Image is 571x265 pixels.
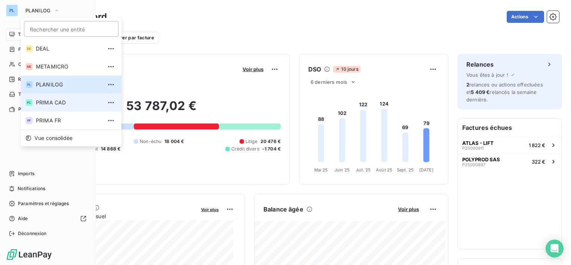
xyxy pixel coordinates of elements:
tspan: Juil. 25 [356,167,371,173]
span: P25000911 [462,146,484,150]
span: PRIMA CAD [36,99,102,106]
span: Voir plus [398,206,419,212]
button: Voir plus [240,66,266,73]
span: 5 409 € [471,89,490,95]
h2: 53 787,02 € [42,98,281,121]
span: Déconnexion [18,230,47,237]
span: Crédit divers [231,146,259,152]
span: METAMICRO [36,63,102,70]
span: 14 868 € [101,146,120,152]
div: PC [25,99,33,106]
div: DE [25,45,33,52]
div: ME [25,63,33,70]
span: Notifications [18,185,45,192]
h6: Balance âgée [263,205,303,214]
span: ATLAS - LIFT [462,140,494,146]
tspan: [DATE] [419,167,433,173]
span: Paramètres et réglages [18,200,69,207]
span: relances ou actions effectuées et relancés la semaine dernière. [466,82,543,103]
span: PLANILOG [25,7,51,13]
span: Relances [18,76,38,83]
button: Filtrer par facture [98,32,159,44]
h6: Relances [466,60,494,69]
span: Non-échu [140,138,161,145]
button: ATLAS - LIFTP250009111 822 € [458,137,562,153]
span: Clients [18,61,33,68]
span: 2 [466,82,469,88]
span: 322 € [532,159,545,165]
span: Tâches [18,91,34,98]
span: Chiffre d'affaires mensuel [42,212,196,220]
span: Imports [18,170,34,177]
div: PF [25,117,33,124]
h6: Factures échues [458,119,562,137]
button: Voir plus [396,206,421,213]
span: Factures [18,46,37,53]
span: 20 476 € [260,138,281,145]
span: Vous êtes à jour ! [466,72,508,78]
tspan: Mai 25 [314,167,328,173]
span: -1 704 € [262,146,281,152]
tspan: Sept. 25 [397,167,414,173]
span: PRIMA FR [36,117,102,124]
a: Aide [6,213,89,225]
div: PL [25,81,33,88]
button: Actions [507,11,544,23]
span: POLYPROD SAS [462,156,500,162]
span: Voir plus [201,207,219,212]
span: Voir plus [243,66,263,72]
h6: DSO [308,65,321,74]
input: placeholder [24,21,118,37]
span: Aide [18,215,28,222]
button: POLYPROD SASP25000897322 € [458,153,562,170]
span: P25000897 [462,162,485,167]
span: 1 822 € [529,142,545,148]
img: Logo LeanPay [6,249,52,261]
tspan: Août 25 [376,167,392,173]
span: Paiements [18,106,41,113]
button: Voir plus [199,206,221,213]
span: 10 jours [333,66,360,73]
span: Vue consolidée [34,134,72,142]
div: Open Intercom Messenger [546,240,564,258]
span: Litige [246,138,257,145]
span: 6 derniers mois [311,79,347,85]
tspan: Juin 25 [334,167,350,173]
span: 18 004 € [164,138,184,145]
span: Tableau de bord [18,31,53,38]
div: PL [6,4,18,16]
span: DEAL [36,45,102,52]
span: PLANILOG [36,81,102,88]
